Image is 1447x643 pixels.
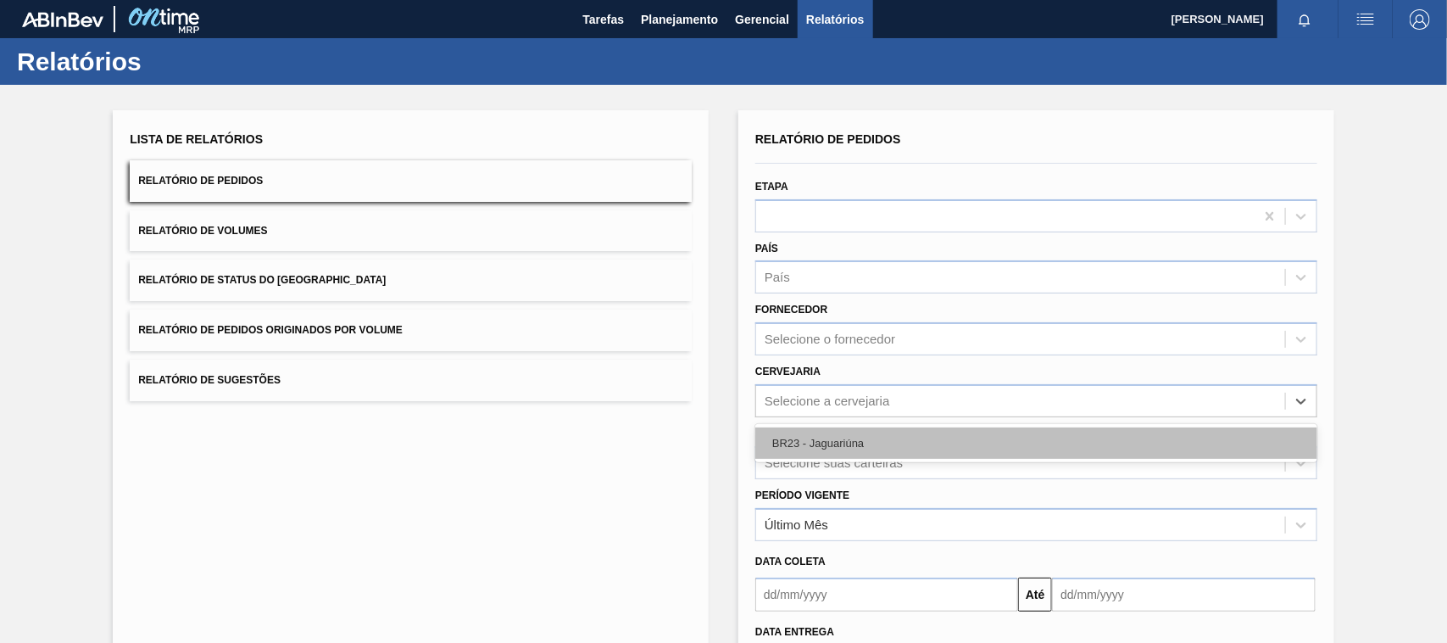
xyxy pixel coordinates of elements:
span: Relatório de Pedidos [138,175,263,187]
img: TNhmsLtSVTkK8tSr43FrP2fwEKptu5GPRR3wAAAABJRU5ErkJggg== [22,12,103,27]
div: Selecione suas carteiras [765,456,903,470]
label: País [755,243,778,254]
span: Relatório de Status do [GEOGRAPHIC_DATA] [138,274,386,286]
button: Relatório de Volumes [130,210,692,252]
div: Selecione a cervejaria [765,394,890,408]
span: Gerencial [735,9,789,30]
button: Relatório de Sugestões [130,360,692,401]
span: Data Entrega [755,626,834,638]
input: dd/mm/yyyy [1052,578,1315,612]
button: Notificações [1277,8,1332,31]
span: Relatório de Pedidos [755,132,901,146]
div: País [765,271,790,285]
span: Data coleta [755,556,826,568]
button: Relatório de Pedidos [130,160,692,202]
label: Etapa [755,181,788,193]
button: Relatório de Pedidos Originados por Volume [130,310,692,351]
span: Planejamento [641,9,718,30]
label: Fornecedor [755,304,827,316]
div: BR23 - Jaguariúna [755,428,1317,459]
label: Cervejaria [755,366,821,377]
span: Tarefas [582,9,624,30]
span: Relatórios [806,9,864,30]
span: Relatório de Pedidos Originados por Volume [138,324,403,336]
button: Relatório de Status do [GEOGRAPHIC_DATA] [130,260,692,301]
div: Selecione o fornecedor [765,333,895,347]
span: Relatório de Sugestões [138,374,281,386]
span: Lista de Relatórios [130,132,263,146]
span: Relatório de Volumes [138,225,267,237]
img: userActions [1355,9,1376,30]
div: Último Mês [765,517,828,532]
img: Logout [1410,9,1430,30]
h1: Relatórios [17,52,318,71]
button: Até [1018,578,1052,612]
label: Período Vigente [755,489,849,501]
input: dd/mm/yyyy [755,578,1018,612]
